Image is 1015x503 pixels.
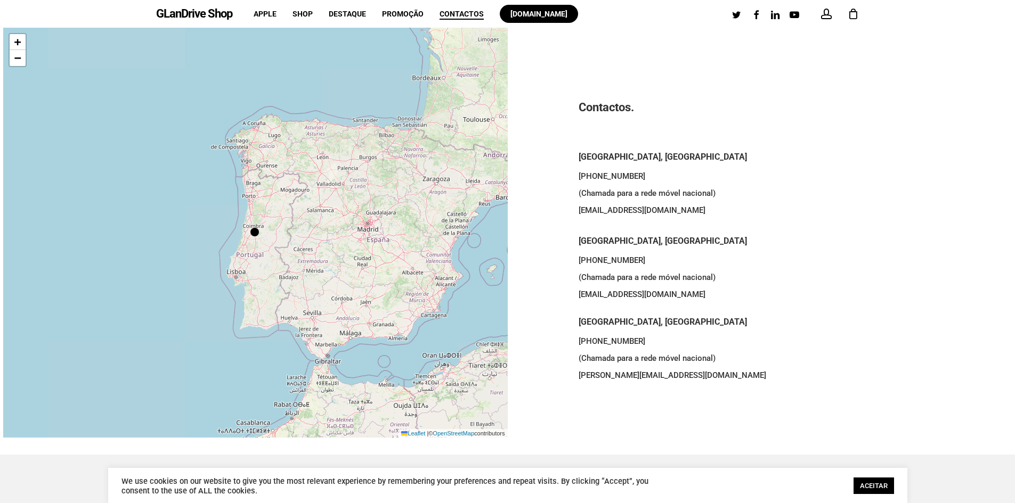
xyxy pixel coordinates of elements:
a: Apple [254,10,277,18]
a: Contactos [440,10,484,18]
a: Shop [293,10,313,18]
h5: [GEOGRAPHIC_DATA], [GEOGRAPHIC_DATA] [579,150,941,164]
p: [PHONE_NUMBER] (Chamada para a rede móvel nacional) [PERSON_NAME][EMAIL_ADDRESS][DOMAIN_NAME] [579,333,941,384]
a: Destaque [329,10,366,18]
a: ACEITAR [854,477,894,494]
p: [PHONE_NUMBER] (Chamada para a rede móvel nacional) [EMAIL_ADDRESS][DOMAIN_NAME] [579,168,941,231]
div: © contributors [399,429,507,438]
a: OpenStreetMap [433,430,474,436]
h5: [GEOGRAPHIC_DATA], [GEOGRAPHIC_DATA] [579,315,941,329]
span: − [14,51,21,64]
a: GLanDrive Shop [156,8,232,20]
a: Cart [848,8,859,20]
a: Zoom in [10,34,26,50]
a: Leaflet [401,430,425,436]
span: | [427,430,428,436]
span: [DOMAIN_NAME] [510,10,567,18]
h5: [GEOGRAPHIC_DATA], [GEOGRAPHIC_DATA] [579,234,941,248]
a: Zoom out [10,50,26,66]
a: Promoção [382,10,424,18]
div: We use cookies on our website to give you the most relevant experience by remembering your prefer... [121,476,662,496]
a: [DOMAIN_NAME] [500,10,578,18]
h3: Contactos. [579,98,941,117]
p: [PHONE_NUMBER] (Chamada para a rede móvel nacional) [EMAIL_ADDRESS][DOMAIN_NAME] [579,252,941,315]
span: + [14,35,21,48]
